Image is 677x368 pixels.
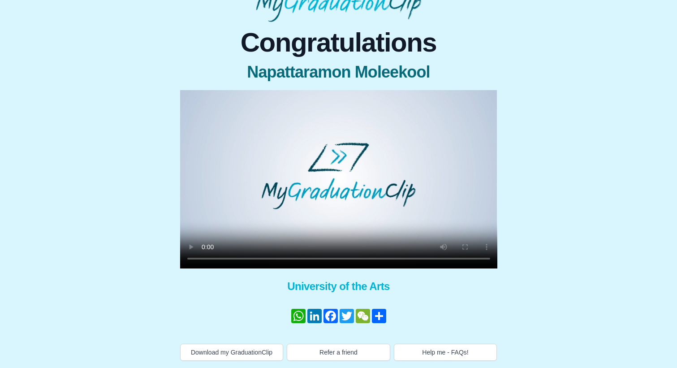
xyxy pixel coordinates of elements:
[180,344,284,361] button: Download my GraduationClip
[180,279,497,294] span: University of the Arts
[323,309,339,323] a: Facebook
[290,309,306,323] a: WhatsApp
[371,309,387,323] a: Share
[287,344,390,361] button: Refer a friend
[394,344,497,361] button: Help me - FAQs!
[180,29,497,56] span: Congratulations
[339,309,355,323] a: Twitter
[355,309,371,323] a: WeChat
[306,309,323,323] a: LinkedIn
[180,63,497,81] span: Napattaramon Moleekool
